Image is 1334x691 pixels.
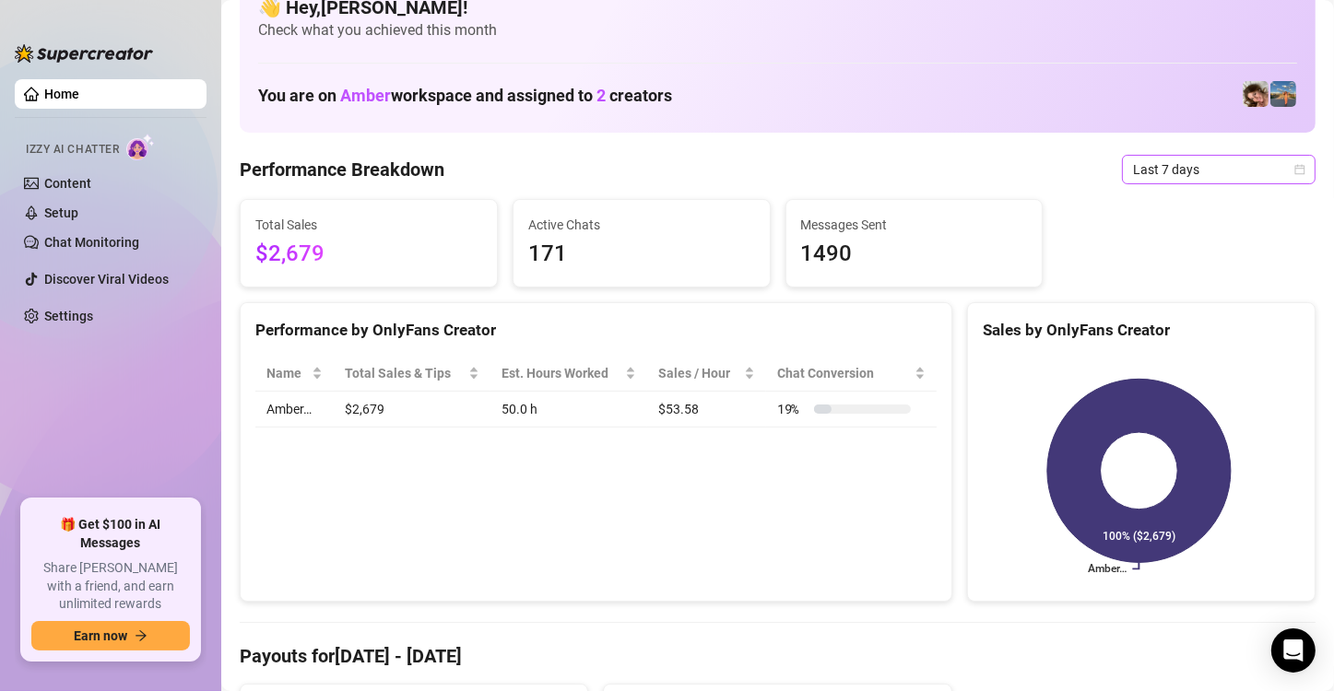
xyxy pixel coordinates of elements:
th: Total Sales & Tips [334,356,490,392]
span: Amber [340,86,391,105]
img: Amber [1243,81,1269,107]
span: Last 7 days [1133,156,1304,183]
h4: Performance Breakdown [240,157,444,182]
div: Open Intercom Messenger [1271,628,1316,673]
span: Izzy AI Chatter [26,141,119,158]
span: Check what you achieved this month [258,20,1297,41]
span: Total Sales & Tips [345,363,464,383]
span: Chat Conversion [777,363,911,383]
span: Total Sales [255,215,482,235]
td: $53.58 [647,392,766,427]
span: arrow-right [135,629,148,642]
a: Content [44,176,91,191]
div: Sales by OnlyFans Creator [983,318,1300,343]
a: Settings [44,309,93,323]
th: Sales / Hour [647,356,766,392]
span: Sales / Hour [658,363,740,383]
th: Name [255,356,334,392]
text: Amber… [1088,563,1127,576]
span: 1490 [801,237,1028,272]
span: Name [266,363,308,383]
span: Earn now [74,628,127,643]
td: $2,679 [334,392,490,427]
span: 🎁 Get $100 in AI Messages [31,516,190,552]
a: Chat Monitoring [44,235,139,250]
button: Earn nowarrow-right [31,621,190,650]
span: 171 [528,237,755,272]
span: 19 % [777,399,807,419]
img: logo-BBDzfeDw.svg [15,44,153,63]
span: calendar [1294,164,1305,175]
span: Share [PERSON_NAME] with a friend, and earn unlimited rewards [31,559,190,614]
a: Home [44,87,79,101]
td: 50.0 h [490,392,647,427]
img: Amber [1270,81,1296,107]
h1: You are on workspace and assigned to creators [258,86,672,106]
span: $2,679 [255,237,482,272]
span: Active Chats [528,215,755,235]
th: Chat Conversion [766,356,937,392]
h4: Payouts for [DATE] - [DATE] [240,643,1316,669]
a: Discover Viral Videos [44,272,169,287]
span: 2 [596,86,606,105]
td: Amber… [255,392,334,427]
a: Setup [44,205,78,220]
img: AI Chatter [126,134,155,160]
div: Est. Hours Worked [502,363,621,383]
span: Messages Sent [801,215,1028,235]
div: Performance by OnlyFans Creator [255,318,937,343]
